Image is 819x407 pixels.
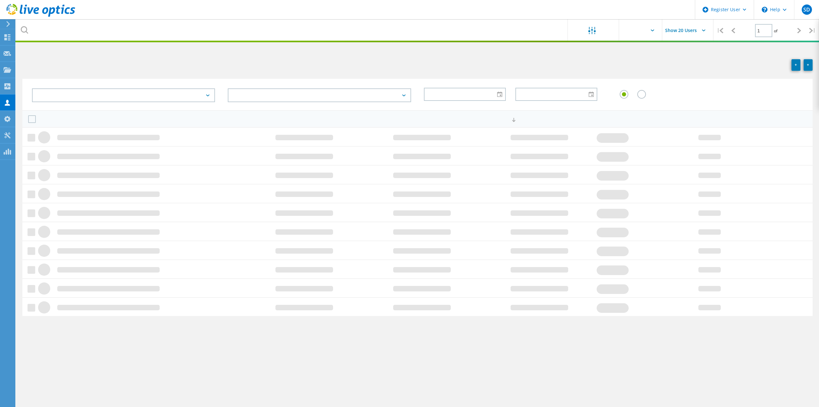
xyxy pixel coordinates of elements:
a: + [791,59,800,71]
div: | [806,19,819,42]
a: + [804,59,813,71]
span: of [774,28,777,34]
b: + [795,62,797,68]
svg: \n [762,7,767,12]
a: Live Optics Dashboard [6,13,75,18]
span: SD [803,7,810,12]
div: | [713,19,727,42]
b: + [807,62,809,68]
